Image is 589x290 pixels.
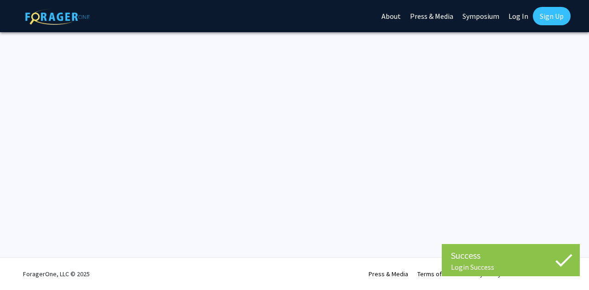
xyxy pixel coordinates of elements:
img: ForagerOne Logo [25,9,90,25]
div: Login Success [451,262,571,272]
a: Press & Media [369,270,408,278]
a: Terms of Use [417,270,454,278]
div: Success [451,249,571,262]
div: ForagerOne, LLC © 2025 [23,258,90,290]
a: Sign Up [533,7,571,25]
